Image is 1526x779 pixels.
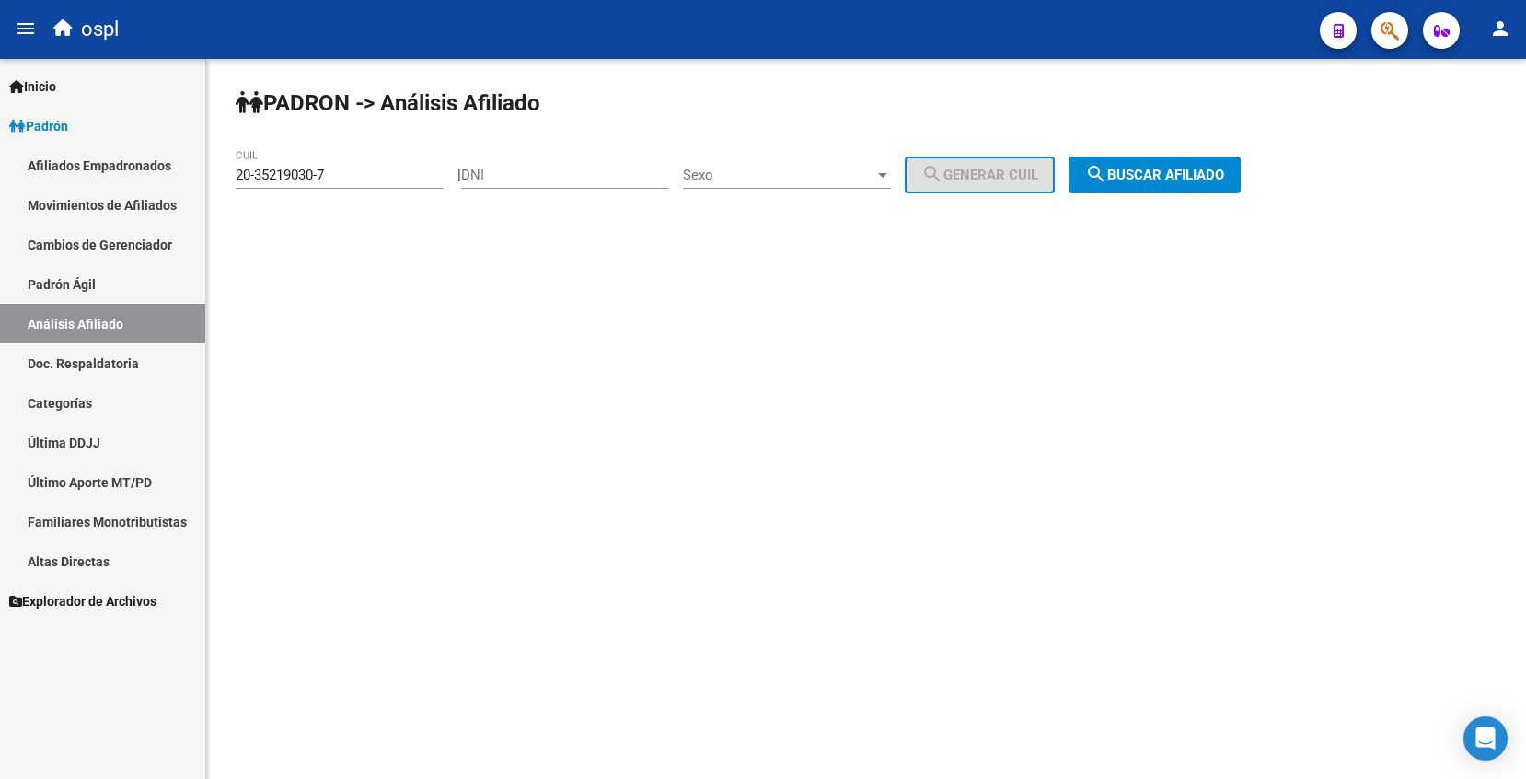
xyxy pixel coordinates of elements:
[81,9,119,50] span: ospl
[15,17,37,40] mat-icon: menu
[1069,157,1241,193] button: Buscar afiliado
[921,163,943,185] mat-icon: search
[1085,163,1107,185] mat-icon: search
[9,116,68,136] span: Padrón
[236,90,540,116] strong: PADRON -> Análisis Afiliado
[683,167,874,183] span: Sexo
[1489,17,1511,40] mat-icon: person
[457,167,1069,183] div: |
[1463,716,1508,761] div: Open Intercom Messenger
[9,76,56,97] span: Inicio
[905,157,1055,193] button: Generar CUIL
[9,591,156,611] span: Explorador de Archivos
[1085,167,1224,183] span: Buscar afiliado
[921,167,1038,183] span: Generar CUIL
